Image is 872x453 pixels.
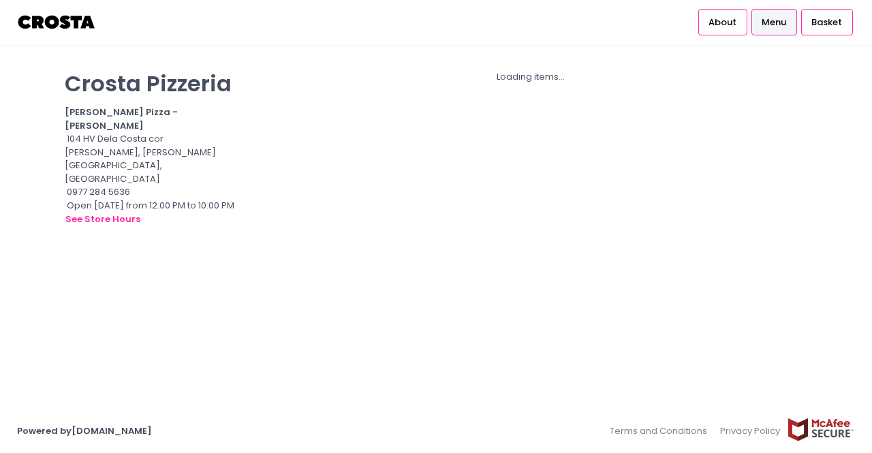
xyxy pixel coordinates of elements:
[811,16,842,29] span: Basket
[255,70,807,84] div: Loading items...
[65,106,178,132] b: [PERSON_NAME] Pizza - [PERSON_NAME]
[751,9,797,35] a: Menu
[17,424,152,437] a: Powered by[DOMAIN_NAME]
[65,70,238,97] p: Crosta Pizzeria
[65,132,238,185] div: 104 HV Dela Costa cor [PERSON_NAME], [PERSON_NAME][GEOGRAPHIC_DATA], [GEOGRAPHIC_DATA]
[714,418,788,444] a: Privacy Policy
[787,418,855,441] img: mcafee-secure
[65,212,141,227] button: see store hours
[698,9,747,35] a: About
[610,418,714,444] a: Terms and Conditions
[762,16,786,29] span: Menu
[708,16,736,29] span: About
[65,185,238,199] div: 0977 284 5636
[65,199,238,227] div: Open [DATE] from 12:00 PM to 10:00 PM
[17,10,97,34] img: logo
